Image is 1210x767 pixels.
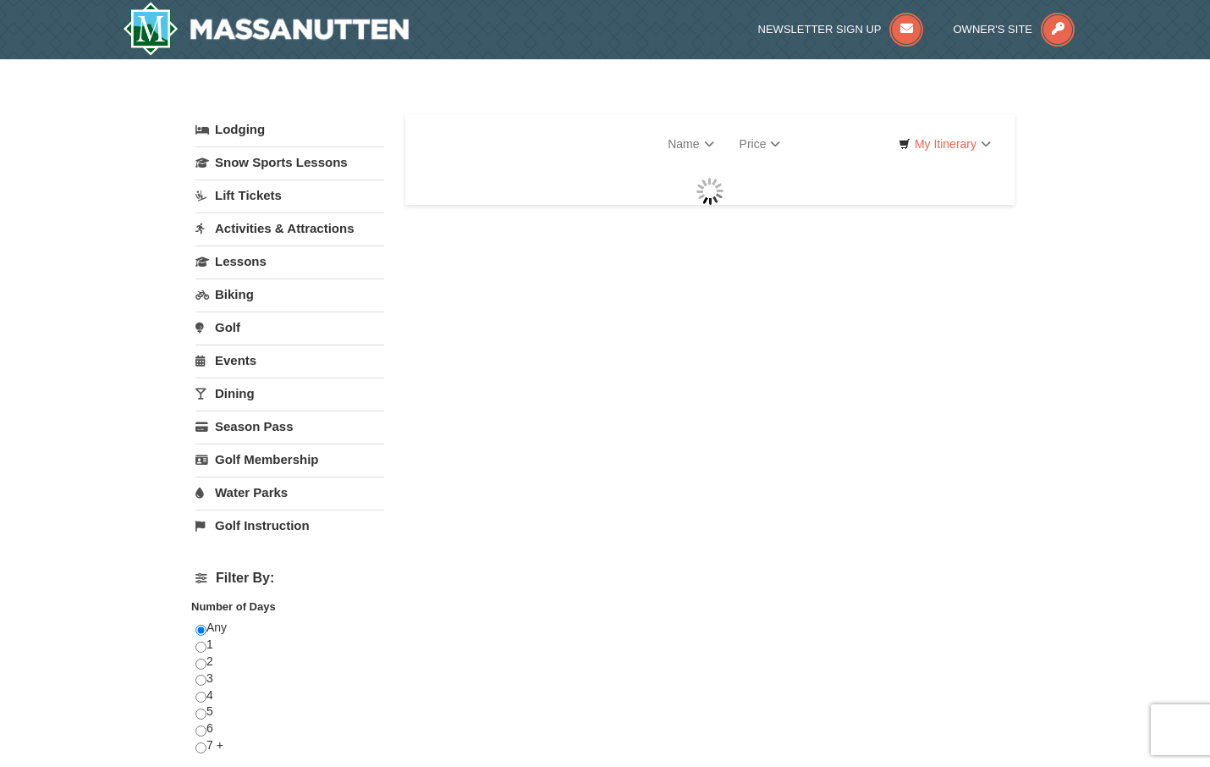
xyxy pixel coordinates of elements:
[195,378,384,409] a: Dining
[888,131,1002,157] a: My Itinerary
[195,411,384,442] a: Season Pass
[123,2,409,56] img: Massanutten Resort Logo
[195,444,384,475] a: Golf Membership
[655,127,726,161] a: Name
[195,477,384,508] a: Water Parks
[195,246,384,277] a: Lessons
[195,114,384,145] a: Lodging
[195,571,384,586] h4: Filter By:
[195,312,384,343] a: Golf
[195,212,384,244] a: Activities & Attractions
[727,127,794,161] a: Price
[195,510,384,541] a: Golf Instruction
[195,279,384,310] a: Biking
[195,146,384,178] a: Snow Sports Lessons
[195,179,384,211] a: Lift Tickets
[123,2,409,56] a: Massanutten Resort
[195,345,384,376] a: Events
[758,23,882,36] span: Newsletter Sign Up
[191,600,276,613] strong: Number of Days
[954,23,1033,36] span: Owner's Site
[696,178,723,205] img: wait gif
[954,23,1075,36] a: Owner's Site
[758,23,924,36] a: Newsletter Sign Up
